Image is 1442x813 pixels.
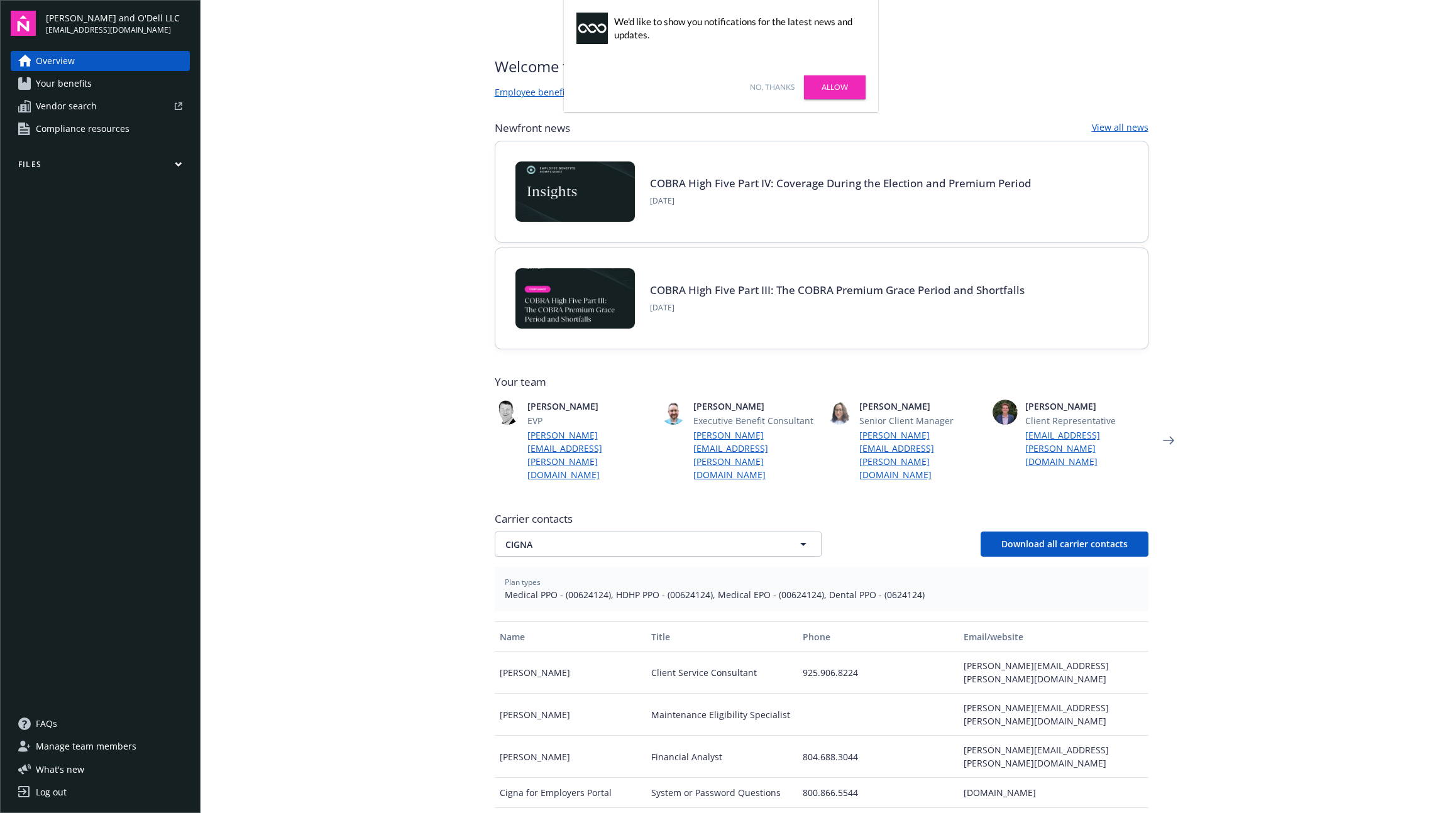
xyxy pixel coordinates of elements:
span: Download all carrier contacts [1001,538,1128,550]
span: [PERSON_NAME] and O'Dell LLC [46,11,180,25]
a: COBRA High Five Part III: The COBRA Premium Grace Period and Shortfalls [650,283,1025,297]
a: Your benefits [11,74,190,94]
button: [PERSON_NAME] and O'Dell LLC[EMAIL_ADDRESS][DOMAIN_NAME] [46,11,190,36]
a: Employee benefits portal [495,85,600,101]
span: [DATE] [650,302,1025,314]
img: BLOG-Card Image - Compliance - COBRA High Five Pt 3 - 09-03-25.jpg [515,268,635,329]
a: Allow [804,75,866,99]
button: Phone [798,621,959,652]
div: Maintenance Eligibility Specialist [646,694,798,736]
img: photo [993,400,1018,425]
div: Title [651,630,793,643]
button: Download all carrier contacts [981,532,1148,557]
span: CIGNA [505,538,767,551]
div: System or Password Questions [646,778,798,808]
div: [PERSON_NAME] [495,694,646,736]
div: 800.866.5544 [798,778,959,808]
span: [PERSON_NAME] [527,400,651,413]
span: Senior Client Manager [859,414,982,427]
button: What's new [11,763,104,776]
img: photo [495,400,520,425]
span: Your benefits [36,74,92,94]
div: Cigna for Employers Portal [495,778,646,808]
span: Plan types [505,577,1138,588]
a: View all news [1092,121,1148,136]
a: Vendor search [11,96,190,116]
a: No, thanks [750,82,795,93]
button: Email/website [959,621,1148,652]
span: Client Representative [1025,414,1148,427]
a: COBRA High Five Part IV: Coverage During the Election and Premium Period [650,176,1032,190]
span: Your team [495,374,1148,390]
span: Welcome to Navigator , [PERSON_NAME] [495,55,774,78]
button: Name [495,621,646,652]
div: [PERSON_NAME] [495,652,646,694]
div: Financial Analyst [646,736,798,778]
span: Overview [36,51,75,71]
div: 925.906.8224 [798,652,959,694]
span: Executive Benefit Consultant [693,414,817,427]
img: Card Image - EB Compliance Insights.png [515,161,635,222]
a: [PERSON_NAME][EMAIL_ADDRESS][PERSON_NAME][DOMAIN_NAME] [693,428,817,481]
div: Phone [803,630,954,643]
span: Newfront news [495,121,570,136]
a: [PERSON_NAME][EMAIL_ADDRESS][PERSON_NAME][DOMAIN_NAME] [859,428,982,481]
button: Title [646,621,798,652]
span: Carrier contacts [495,511,1148,527]
div: [PERSON_NAME] [495,736,646,778]
span: Vendor search [36,96,97,116]
span: [PERSON_NAME] [1025,400,1148,413]
span: FAQs [36,714,57,734]
a: Compliance resources [11,119,190,139]
div: 804.688.3044 [798,736,959,778]
button: Files [11,159,190,175]
span: [PERSON_NAME] [693,400,817,413]
div: [PERSON_NAME][EMAIL_ADDRESS][PERSON_NAME][DOMAIN_NAME] [959,736,1148,778]
div: [PERSON_NAME][EMAIL_ADDRESS][PERSON_NAME][DOMAIN_NAME] [959,694,1148,736]
a: [PERSON_NAME][EMAIL_ADDRESS][PERSON_NAME][DOMAIN_NAME] [527,428,651,481]
div: [DOMAIN_NAME] [959,778,1148,808]
a: [EMAIL_ADDRESS][PERSON_NAME][DOMAIN_NAME] [1025,428,1148,468]
div: [PERSON_NAME][EMAIL_ADDRESS][PERSON_NAME][DOMAIN_NAME] [959,652,1148,694]
button: CIGNA [495,532,822,557]
span: Manage team members [36,736,136,756]
img: photo [827,400,852,425]
div: We'd like to show you notifications for the latest news and updates. [614,15,859,41]
span: [DATE] [650,195,1032,207]
span: Compliance resources [36,119,129,139]
img: photo [661,400,686,425]
div: Client Service Consultant [646,652,798,694]
span: [EMAIL_ADDRESS][DOMAIN_NAME] [46,25,180,36]
img: navigator-logo.svg [11,11,36,36]
a: Overview [11,51,190,71]
a: FAQs [11,714,190,734]
div: Name [500,630,641,643]
span: [PERSON_NAME] [859,400,982,413]
span: EVP [527,414,651,427]
div: Email/website [964,630,1143,643]
span: Medical PPO - (00624124), HDHP PPO - (00624124), Medical EPO - (00624124), Dental PPO - (0624124) [505,588,1138,601]
a: Manage team members [11,736,190,756]
div: Log out [36,782,67,802]
a: Next [1159,430,1179,450]
span: What ' s new [36,763,84,776]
